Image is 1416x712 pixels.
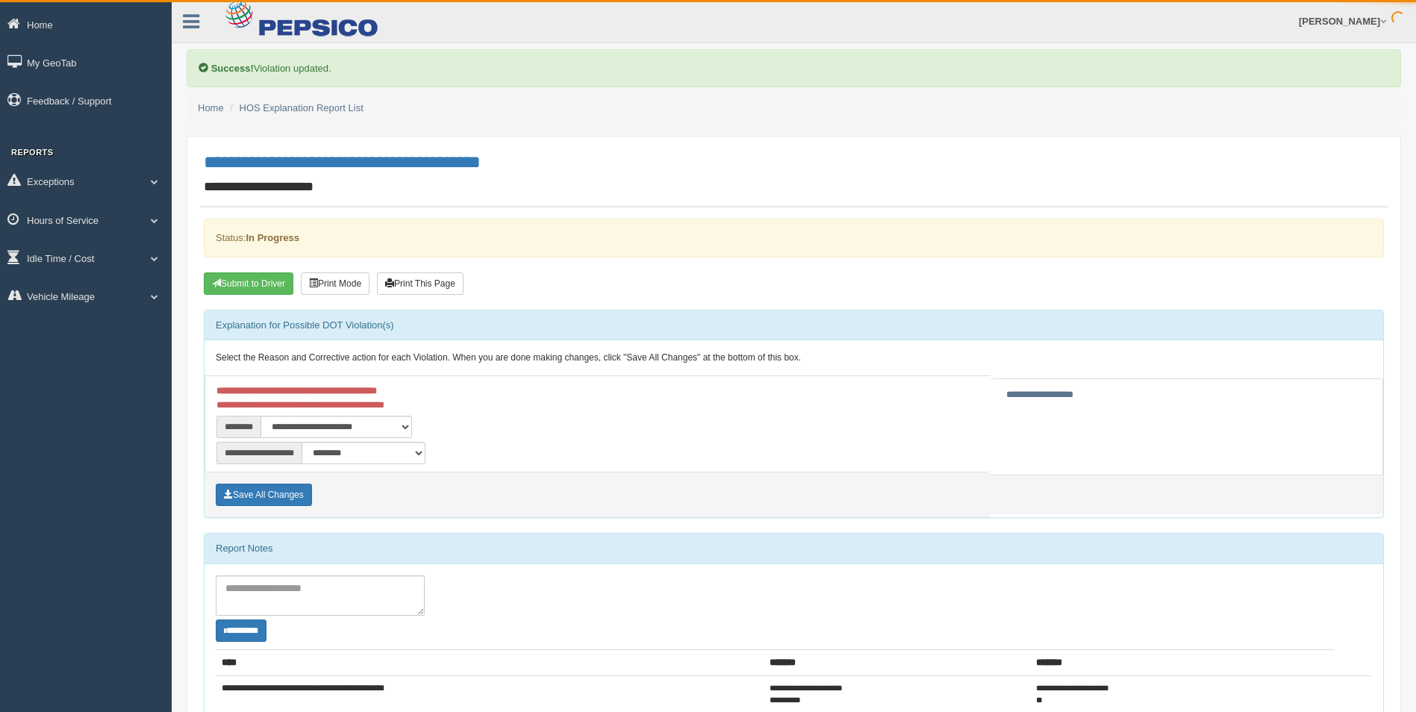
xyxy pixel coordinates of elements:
a: Home [198,102,224,113]
div: Explanation for Possible DOT Violation(s) [205,310,1383,340]
div: Status: [204,219,1384,257]
button: Save [216,484,312,506]
button: Print This Page [377,272,464,295]
div: Select the Reason and Corrective action for each Violation. When you are done making changes, cli... [205,340,1383,376]
strong: In Progress [246,232,299,243]
button: Submit To Driver [204,272,293,295]
div: Report Notes [205,534,1383,563]
a: HOS Explanation Report List [240,102,364,113]
button: Print Mode [301,272,369,295]
button: Change Filter Options [216,619,266,642]
b: Success! [211,63,254,74]
div: Violation updated. [187,49,1401,87]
